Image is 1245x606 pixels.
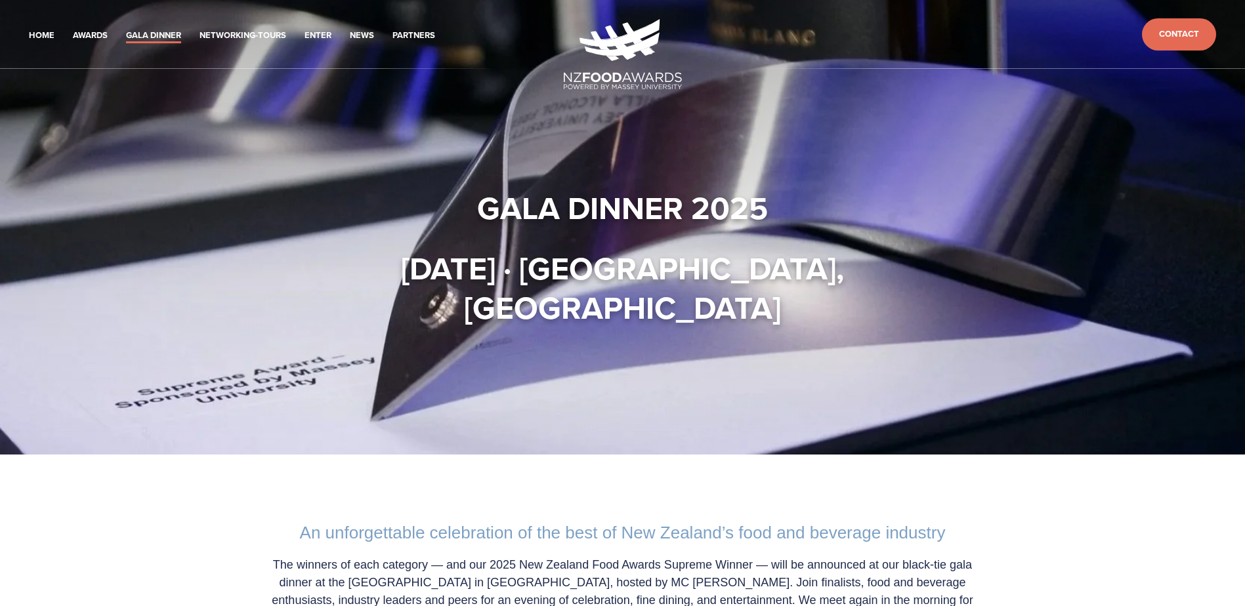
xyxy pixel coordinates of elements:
[73,28,108,43] a: Awards
[1142,18,1216,51] a: Contact
[350,28,374,43] a: News
[401,245,852,331] strong: [DATE] · [GEOGRAPHIC_DATA], [GEOGRAPHIC_DATA]
[126,28,181,43] a: Gala Dinner
[200,28,286,43] a: Networking-Tours
[29,28,54,43] a: Home
[305,28,331,43] a: Enter
[258,523,988,543] h2: An unforgettable celebration of the best of New Zealand’s food and beverage industry
[245,188,1001,228] h1: Gala Dinner 2025
[392,28,435,43] a: Partners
